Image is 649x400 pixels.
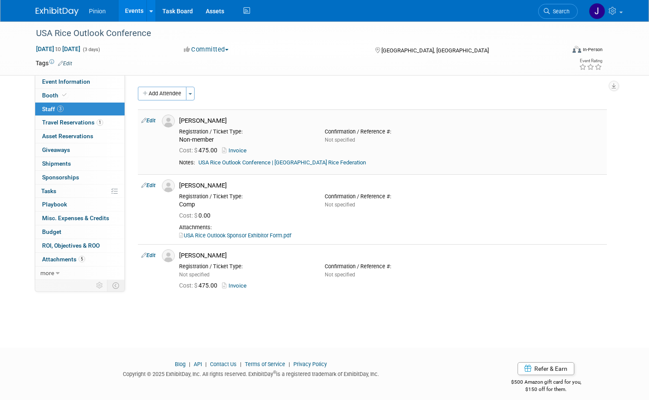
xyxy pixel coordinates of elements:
[33,26,555,41] div: USA Rice Outlook Conference
[162,179,175,192] img: Associate-Profile-5.png
[519,45,603,58] div: Event Format
[179,252,603,260] div: [PERSON_NAME]
[36,368,466,378] div: Copyright © 2025 ExhibitDay, Inc. All rights reserved. ExhibitDay is a registered trademark of Ex...
[42,201,67,208] span: Playbook
[42,242,100,249] span: ROI, Objectives & ROO
[162,115,175,127] img: Associate-Profile-5.png
[35,143,125,157] a: Giveaways
[273,370,276,375] sup: ®
[325,202,355,208] span: Not specified
[179,117,603,125] div: [PERSON_NAME]
[179,193,312,200] div: Registration / Ticket Type:
[35,171,125,184] a: Sponsorships
[179,212,198,219] span: Cost: $
[573,46,581,53] img: Format-Inperson.png
[203,361,209,367] span: |
[35,130,125,143] a: Asset Reservations
[325,193,457,200] div: Confirmation / Reference #:
[42,119,103,126] span: Travel Reservations
[222,147,250,154] a: Invoice
[579,59,602,63] div: Event Rating
[92,280,107,291] td: Personalize Event Tab Strip
[36,7,79,16] img: ExhibitDay
[42,78,90,85] span: Event Information
[35,212,125,225] a: Misc. Expenses & Credits
[42,256,85,263] span: Attachments
[179,159,195,166] div: Notes:
[35,253,125,266] a: Attachments5
[141,252,155,258] a: Edit
[57,106,64,112] span: 3
[79,256,85,262] span: 5
[82,47,100,52] span: (3 days)
[179,232,291,239] a: USA Rice Outlook Sponsor Exhibitor Form.pdf
[286,361,292,367] span: |
[325,137,355,143] span: Not specified
[35,239,125,252] a: ROI, Objectives & ROO
[36,45,81,53] span: [DATE] [DATE]
[179,272,210,278] span: Not specified
[582,46,603,53] div: In-Person
[42,106,64,112] span: Staff
[179,136,312,144] div: Non-member
[179,212,214,219] span: 0.00
[222,282,250,289] a: Invoice
[179,128,312,135] div: Registration / Ticket Type:
[35,225,125,239] a: Budget
[162,249,175,262] img: Associate-Profile-5.png
[35,116,125,129] a: Travel Reservations1
[42,92,68,99] span: Booth
[478,373,613,393] div: $500 Amazon gift card for you,
[35,267,125,280] a: more
[35,89,125,102] a: Booth
[58,61,72,67] a: Edit
[238,361,244,367] span: |
[179,182,603,190] div: [PERSON_NAME]
[175,361,186,367] a: Blog
[97,119,103,126] span: 1
[325,263,457,270] div: Confirmation / Reference #:
[210,361,237,367] a: Contact Us
[181,45,232,54] button: Committed
[141,182,155,188] a: Edit
[179,263,312,270] div: Registration / Ticket Type:
[187,361,192,367] span: |
[62,93,67,97] i: Booth reservation complete
[141,118,155,124] a: Edit
[179,201,312,209] div: Comp
[179,147,198,154] span: Cost: $
[35,75,125,88] a: Event Information
[179,282,221,289] span: 475.00
[40,270,54,276] span: more
[42,228,61,235] span: Budget
[179,147,221,154] span: 475.00
[325,128,457,135] div: Confirmation / Reference #:
[41,188,56,194] span: Tasks
[518,362,574,375] a: Refer & Earn
[89,8,106,15] span: Pinion
[478,386,613,393] div: $150 off for them.
[538,4,578,19] a: Search
[198,159,366,166] a: USA Rice Outlook Conference | [GEOGRAPHIC_DATA] Rice Federation
[42,146,70,153] span: Giveaways
[293,361,327,367] a: Privacy Policy
[42,133,93,139] span: Asset Reservations
[54,45,62,52] span: to
[35,157,125,170] a: Shipments
[107,280,125,291] td: Toggle Event Tabs
[42,215,109,221] span: Misc. Expenses & Credits
[138,87,186,100] button: Add Attendee
[36,59,72,67] td: Tags
[35,185,125,198] a: Tasks
[179,282,198,289] span: Cost: $
[194,361,202,367] a: API
[589,3,605,19] img: Jennifer Plumisto
[245,361,285,367] a: Terms of Service
[42,160,71,167] span: Shipments
[550,8,570,15] span: Search
[42,174,79,181] span: Sponsorships
[179,224,603,231] div: Attachments:
[325,272,355,278] span: Not specified
[381,47,489,54] span: [GEOGRAPHIC_DATA], [GEOGRAPHIC_DATA]
[35,103,125,116] a: Staff3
